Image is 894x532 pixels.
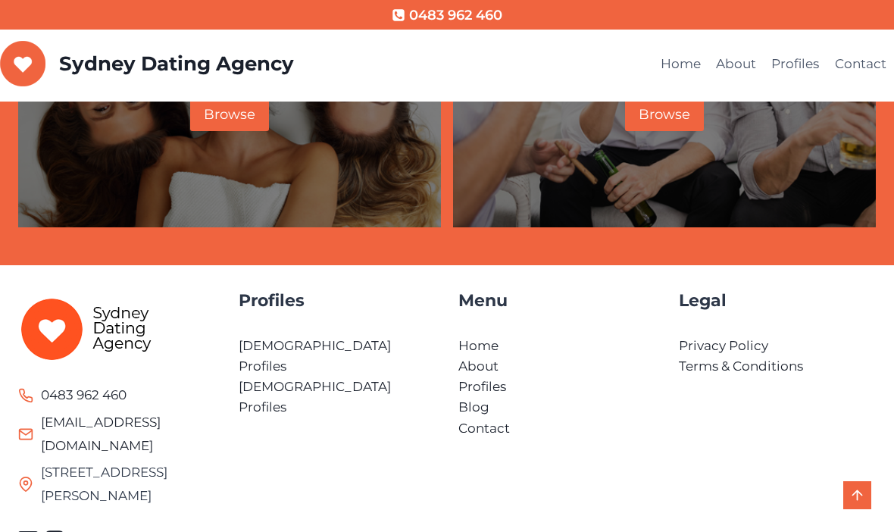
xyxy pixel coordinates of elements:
a: Contact [458,421,510,436]
a: 0483 962 460 [392,5,502,27]
a: [EMAIL_ADDRESS][DOMAIN_NAME] [41,415,161,453]
a: 0483 962 460 [18,383,127,407]
h4: Legal [679,288,877,313]
a: About [708,46,764,83]
a: Home [458,338,499,353]
a: Privacy Policy [679,338,768,353]
h4: Profiles [239,288,436,313]
span: 0483 962 460 [41,383,127,407]
a: Terms & Conditions [679,358,803,374]
a: About [458,358,499,374]
a: [DEMOGRAPHIC_DATA] Profiles [239,338,391,374]
span: 0483 962 460 [409,5,502,27]
span: Browse [204,106,255,123]
a: Home [653,46,708,83]
span: [STREET_ADDRESS][PERSON_NAME] [41,461,216,507]
a: Scroll to top [843,481,871,509]
a: Browse [190,99,269,131]
a: Browse [625,99,704,131]
a: Blog [458,399,489,415]
a: Profiles [458,379,506,394]
a: Contact [827,46,894,83]
span: Browse [639,106,690,123]
a: [DEMOGRAPHIC_DATA] Profiles [239,379,391,415]
a: Profiles [764,46,827,83]
h4: Menu [458,288,656,313]
p: Sydney Dating Agency [59,52,294,76]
